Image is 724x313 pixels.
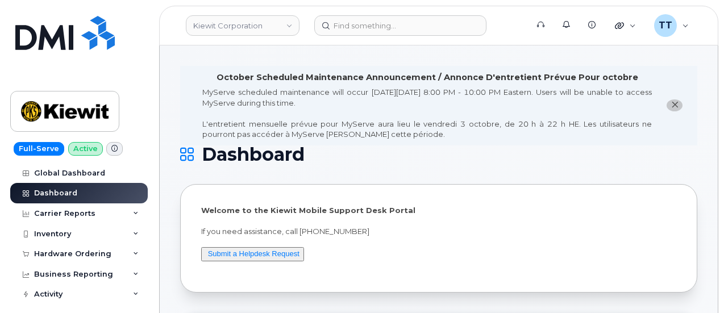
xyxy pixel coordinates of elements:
[202,87,652,140] div: MyServe scheduled maintenance will occur [DATE][DATE] 8:00 PM - 10:00 PM Eastern. Users will be u...
[201,226,676,237] p: If you need assistance, call [PHONE_NUMBER]
[201,205,676,216] p: Welcome to the Kiewit Mobile Support Desk Portal
[675,264,715,304] iframe: Messenger Launcher
[201,247,304,261] button: Submit a Helpdesk Request
[202,146,305,163] span: Dashboard
[217,72,638,84] div: October Scheduled Maintenance Announcement / Annonce D'entretient Prévue Pour octobre
[208,249,299,258] a: Submit a Helpdesk Request
[667,99,683,111] button: close notification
